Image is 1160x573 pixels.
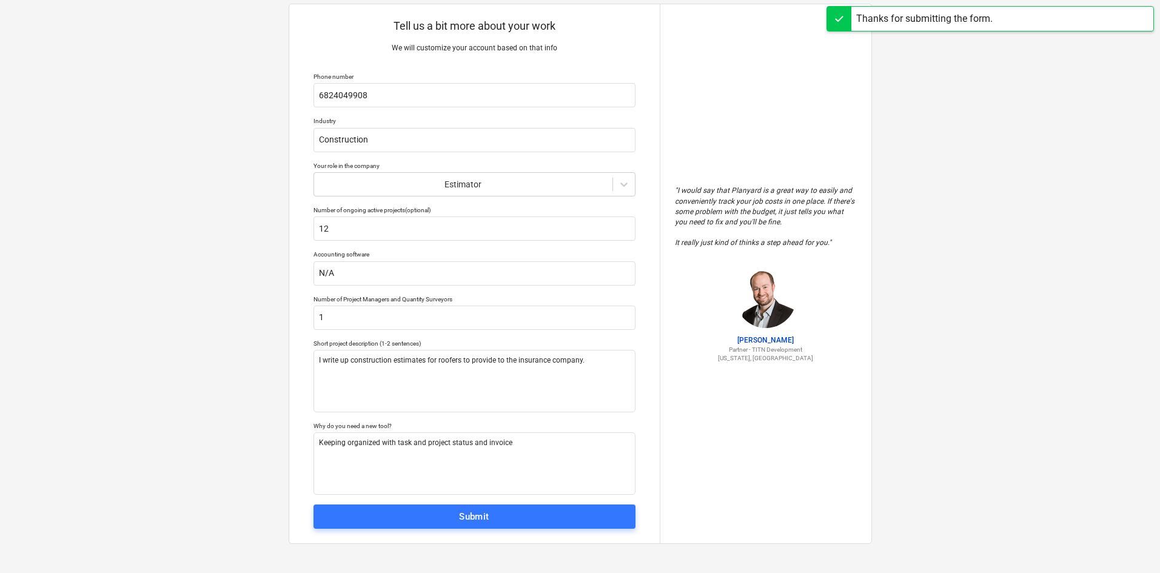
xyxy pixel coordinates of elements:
button: Submit [313,504,635,529]
div: Number of Project Managers and Quantity Surveyors [313,295,635,303]
textarea: I write up construction estimates for roofers to provide to the insurance company. [313,350,635,412]
p: Partner - TITN Development [675,346,857,354]
p: We will customize your account based on that info [313,43,635,53]
p: [PERSON_NAME] [675,335,857,346]
div: Submit [459,509,489,524]
input: Number of ongoing active projects [313,216,635,241]
p: [US_STATE], [GEOGRAPHIC_DATA] [675,354,857,362]
div: Short project description (1-2 sentences) [313,340,635,347]
div: Accounting software [313,250,635,258]
input: Number of Project Managers and Quantity Surveyors [313,306,635,330]
img: Jordan Cohen [736,267,796,328]
p: " I would say that Planyard is a great way to easily and conveniently track your job costs in one... [675,186,857,248]
div: Phone number [313,73,635,81]
div: Thanks for submitting the form. [856,12,993,26]
div: Why do you need a new tool? [313,422,635,430]
div: Number of ongoing active projects (optional) [313,206,635,214]
input: Industry [313,128,635,152]
div: Your role in the company [313,162,635,170]
div: Industry [313,117,635,125]
input: Your phone number [313,83,635,107]
textarea: Keeping organized with task and project status and invoice [313,432,635,495]
input: Accounting software [313,261,635,286]
p: Tell us a bit more about your work [313,19,635,33]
